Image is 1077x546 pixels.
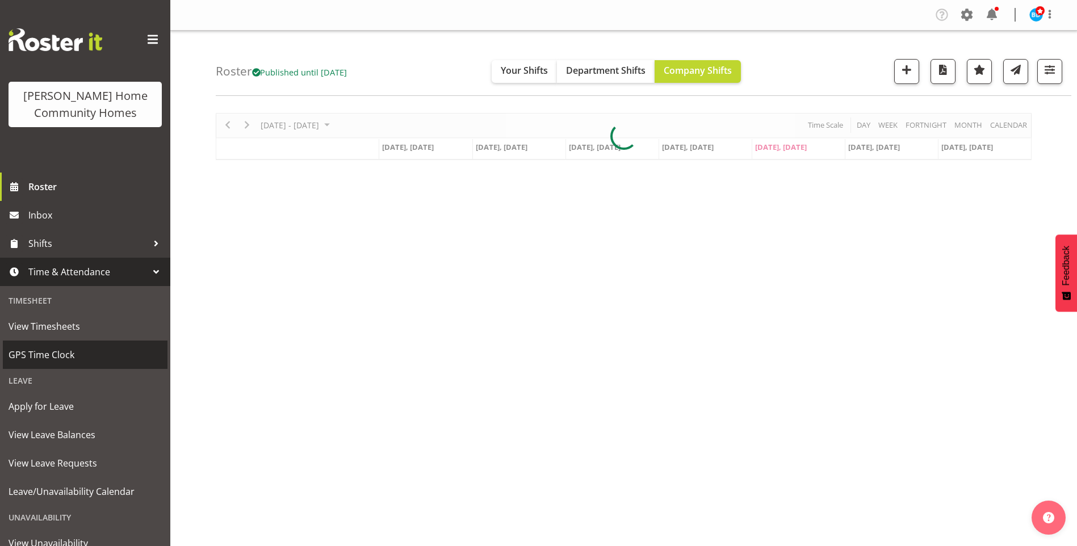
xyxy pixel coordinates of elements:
div: Leave [3,369,167,392]
button: Your Shifts [492,60,557,83]
button: Department Shifts [557,60,655,83]
span: Roster [28,178,165,195]
span: Apply for Leave [9,398,162,415]
span: View Timesheets [9,318,162,335]
a: View Timesheets [3,312,167,341]
span: Department Shifts [566,64,646,77]
button: Send a list of all shifts for the selected filtered period to all rostered employees. [1003,59,1028,84]
span: Inbox [28,207,165,224]
div: Unavailability [3,506,167,529]
span: Your Shifts [501,64,548,77]
span: View Leave Balances [9,426,162,443]
a: View Leave Balances [3,421,167,449]
div: Timesheet [3,289,167,312]
span: Shifts [28,235,148,252]
a: Apply for Leave [3,392,167,421]
span: Feedback [1061,246,1071,285]
span: View Leave Requests [9,455,162,472]
span: Company Shifts [664,64,732,77]
button: Download a PDF of the roster according to the set date range. [931,59,956,84]
div: [PERSON_NAME] Home Community Homes [20,87,150,121]
a: Leave/Unavailability Calendar [3,477,167,506]
h4: Roster [216,65,347,78]
button: Company Shifts [655,60,741,83]
span: GPS Time Clock [9,346,162,363]
img: help-xxl-2.png [1043,512,1054,523]
span: Leave/Unavailability Calendar [9,483,162,500]
button: Filter Shifts [1037,59,1062,84]
button: Add a new shift [894,59,919,84]
a: View Leave Requests [3,449,167,477]
a: GPS Time Clock [3,341,167,369]
button: Highlight an important date within the roster. [967,59,992,84]
button: Feedback - Show survey [1055,234,1077,312]
span: Time & Attendance [28,263,148,280]
img: Rosterit website logo [9,28,102,51]
img: barbara-dunlop8515.jpg [1029,8,1043,22]
span: Published until [DATE] [252,66,347,78]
